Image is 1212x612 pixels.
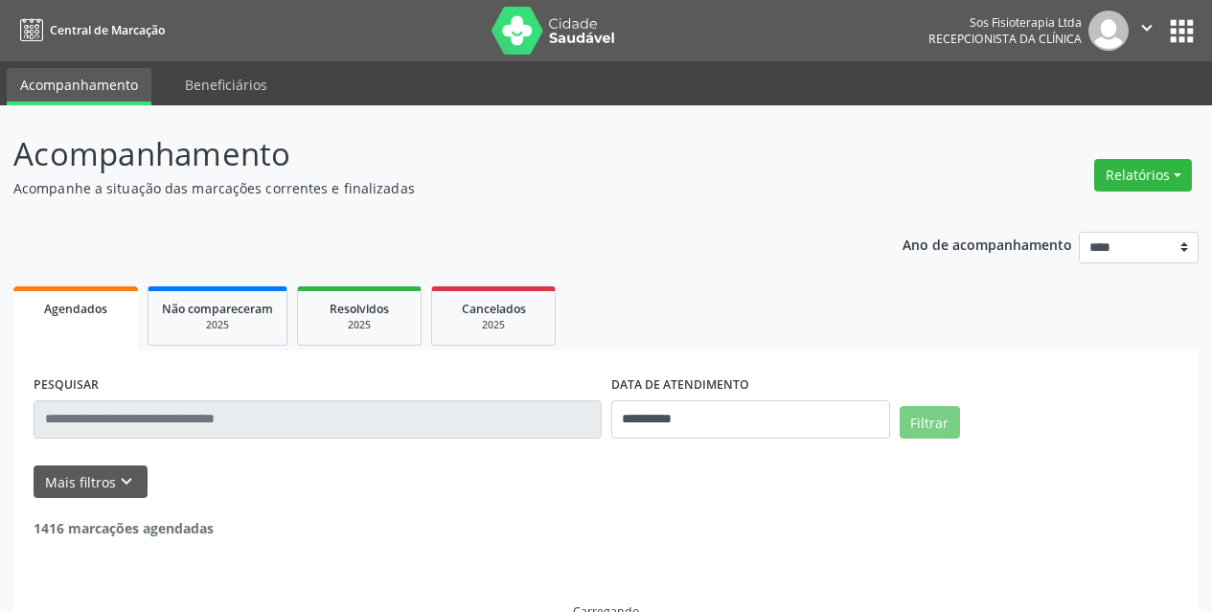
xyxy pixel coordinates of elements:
i:  [1136,17,1157,38]
div: 2025 [162,318,273,332]
button: Relatórios [1094,159,1192,192]
span: Resolvidos [330,301,389,317]
span: Agendados [44,301,107,317]
span: Recepcionista da clínica [928,31,1082,47]
p: Acompanhe a situação das marcações correntes e finalizadas [13,178,843,198]
label: PESQUISAR [34,371,99,400]
p: Ano de acompanhamento [903,232,1072,256]
button: Mais filtroskeyboard_arrow_down [34,465,148,499]
button: apps [1165,14,1199,48]
p: Acompanhamento [13,130,843,178]
div: Sos Fisioterapia Ltda [928,14,1082,31]
img: img [1088,11,1129,51]
span: Não compareceram [162,301,273,317]
div: 2025 [311,318,407,332]
a: Central de Marcação [13,14,165,46]
i: keyboard_arrow_down [116,471,137,492]
label: DATA DE ATENDIMENTO [611,371,749,400]
a: Acompanhamento [7,68,151,105]
strong: 1416 marcações agendadas [34,519,214,537]
button: Filtrar [900,406,960,439]
div: 2025 [446,318,541,332]
span: Cancelados [462,301,526,317]
span: Central de Marcação [50,22,165,38]
button:  [1129,11,1165,51]
a: Beneficiários [172,68,281,102]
